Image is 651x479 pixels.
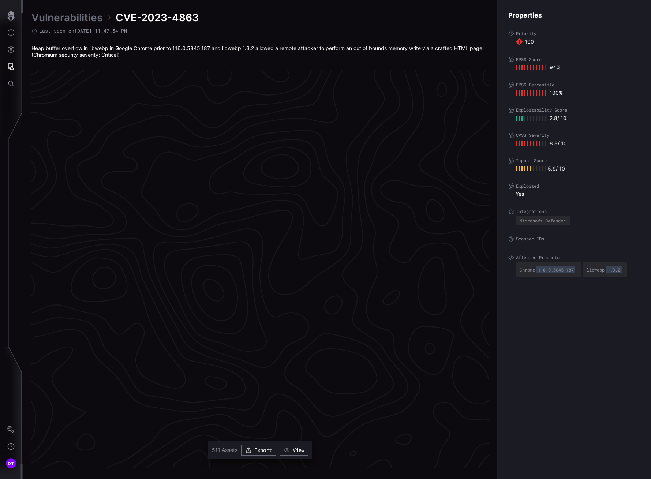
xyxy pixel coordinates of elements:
span: Last seen on [39,28,127,34]
label: Impact Score [508,158,640,164]
div: 2.8 / 10 [516,115,566,121]
label: CVSS Severity [508,132,640,138]
div: 100 % [516,90,563,96]
span: CVE-2023-4863 [116,11,199,24]
label: Affected Products [508,255,640,261]
label: Exploited [508,183,640,189]
label: Integrations [508,209,640,214]
div: Chrome [520,265,577,275]
button: View [280,445,308,456]
div: Heap buffer overflow in libwebp in Google Chrome prior to 116.0.5845.187 and libwebp 1.3.2 allowe... [31,45,489,58]
button: Export [241,445,276,456]
div: 5.9 / 10 [516,165,640,172]
div: libwebp [587,265,623,275]
a: Vulnerabilities [31,11,102,24]
div: 100 [516,38,640,45]
div: Vendor: Google [583,262,627,277]
button: DT [0,455,22,472]
span: DT [8,460,14,467]
div: Microsoft Defender [520,218,566,223]
label: Scanner IDs [508,236,640,242]
div: Vendor: Google [516,262,581,277]
div: 1.3.2 [606,266,622,273]
label: EPSS Percentile [508,82,640,88]
time: [DATE] 11:47:54 PM [74,27,127,34]
label: Priority [508,30,640,36]
div: 8.8 / 10 [516,140,567,147]
div: 94 % [516,64,560,71]
div: Yes [516,191,640,197]
label: EPSS Score [508,56,640,62]
span: 511 Assets [212,447,237,453]
label: Exploitability Score [508,107,640,113]
div: 116.0.5845.187 [536,266,575,273]
h4: Properties [508,11,640,19]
